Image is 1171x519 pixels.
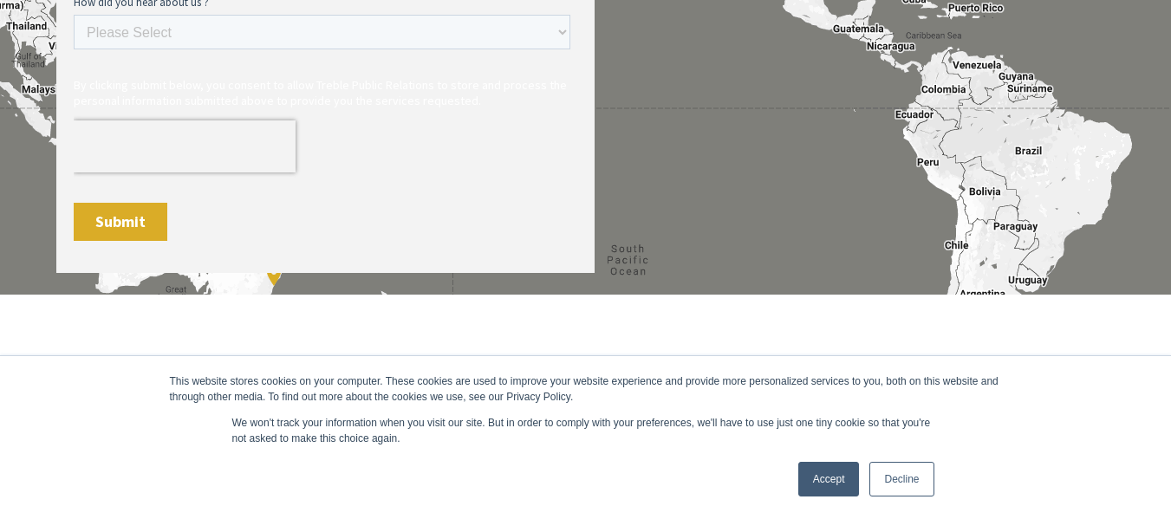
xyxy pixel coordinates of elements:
span: Last name [252,1,301,16]
input: jane.doe@businessemail.com [252,92,498,127]
a: Decline [869,462,934,496]
div: This website stores cookies on your computer. These cookies are used to improve your website expe... [170,373,1002,405]
a: Accept [798,462,860,496]
p: We won't track your information when you visit our site. But in order to comply with your prefere... [232,415,940,446]
input: Doe [252,21,498,55]
span: Business Email Only [252,72,345,87]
